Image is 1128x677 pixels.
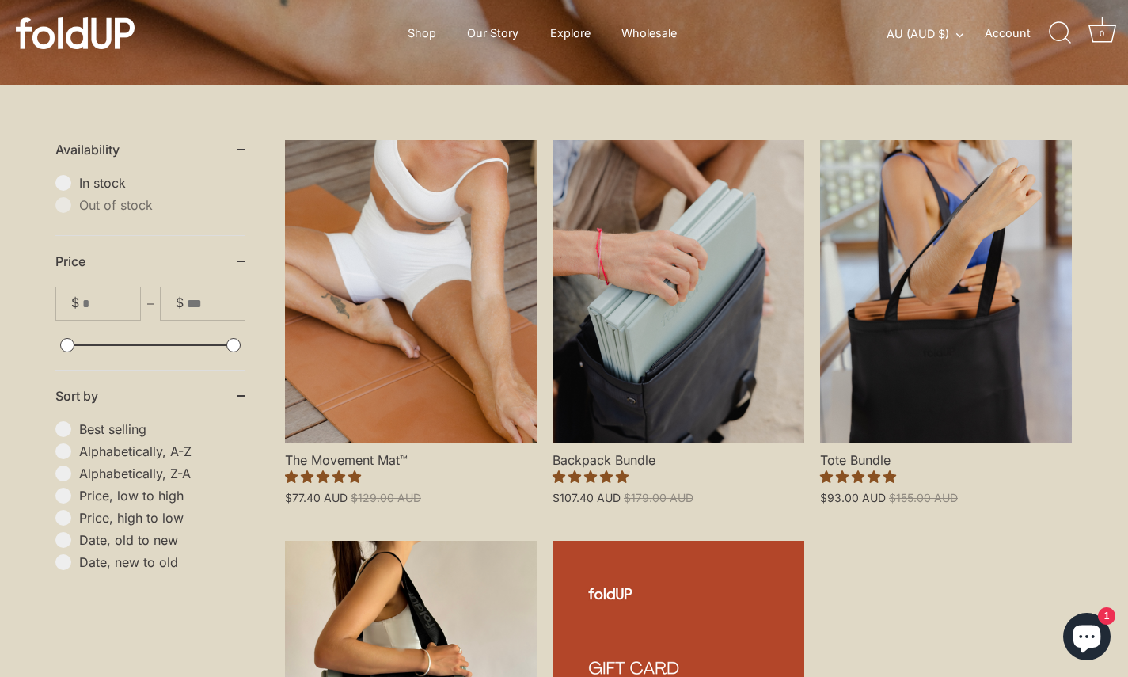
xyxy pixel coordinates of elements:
button: AU (AUD $) [887,27,981,41]
inbox-online-store-chat: Shopify online store chat [1058,613,1115,664]
span: 5.00 stars [820,469,896,485]
span: Alphabetically, Z-A [79,466,245,481]
span: In stock [79,175,245,191]
span: Alphabetically, A-Z [79,443,245,459]
a: Search [1043,16,1077,51]
span: $107.40 AUD [553,491,621,504]
summary: Availability [55,124,245,175]
span: Backpack Bundle [553,443,804,469]
a: Tote Bundle [820,140,1072,443]
span: $ [176,295,184,310]
summary: Price [55,236,245,287]
div: Primary navigation [368,18,716,48]
span: Price, low to high [79,488,245,504]
span: $179.00 AUD [624,491,693,504]
a: foldUP [16,17,214,49]
a: Backpack Bundle 5.00 stars $107.40 AUD $179.00 AUD [553,443,804,505]
span: $ [71,295,79,310]
input: To [187,287,245,320]
div: 0 [1094,25,1110,41]
span: Out of stock [79,197,245,213]
span: 5.00 stars [553,469,629,485]
a: The Movement Mat™ 4.86 stars $77.40 AUD $129.00 AUD [285,443,537,505]
span: $155.00 AUD [889,491,958,504]
a: Tote Bundle 5.00 stars $93.00 AUD $155.00 AUD [820,443,1072,505]
span: Tote Bundle [820,443,1072,469]
input: From [82,287,140,320]
span: Date, new to old [79,554,245,570]
a: Our Story [454,18,533,48]
span: Date, old to new [79,532,245,548]
a: Shop [393,18,450,48]
span: 4.86 stars [285,469,361,485]
img: foldUP [16,17,135,49]
span: $93.00 AUD [820,491,886,504]
span: Best selling [79,421,245,437]
span: Price, high to low [79,510,245,526]
a: Cart [1084,16,1119,51]
a: Explore [537,18,605,48]
a: Wholesale [608,18,691,48]
a: Backpack Bundle [553,140,804,443]
a: The Movement Mat™ [285,140,537,443]
span: The Movement Mat™ [285,443,537,469]
summary: Sort by [55,371,245,421]
span: $77.40 AUD [285,491,348,504]
span: $129.00 AUD [351,491,421,504]
a: Account [985,24,1046,43]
